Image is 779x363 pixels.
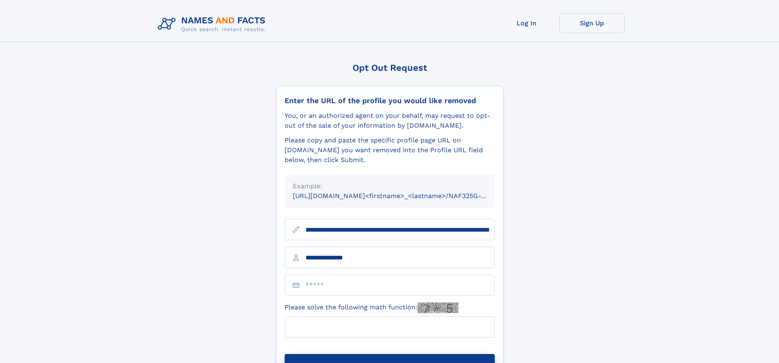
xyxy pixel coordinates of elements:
div: Enter the URL of the profile you would like removed [285,96,495,105]
a: Sign Up [559,13,625,33]
div: Opt Out Request [276,63,503,73]
small: [URL][DOMAIN_NAME]<firstname>_<lastname>/NAF325G-xxxxxxxx [293,192,510,200]
div: Example: [293,181,487,191]
img: Logo Names and Facts [155,13,272,35]
a: Log In [494,13,559,33]
div: You, or an authorized agent on your behalf, may request to opt-out of the sale of your informatio... [285,111,495,131]
label: Please solve the following math function: [285,302,458,313]
div: Please copy and paste the specific profile page URL on [DOMAIN_NAME] you want removed into the Pr... [285,135,495,165]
